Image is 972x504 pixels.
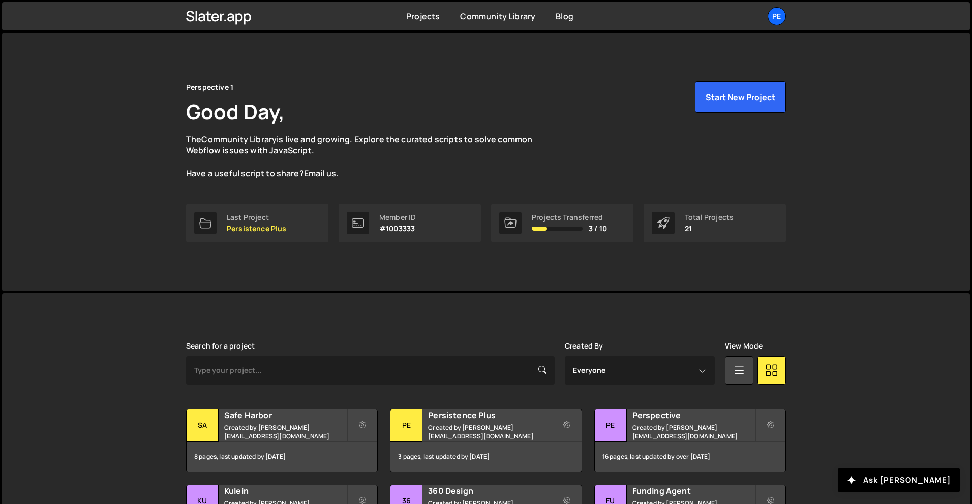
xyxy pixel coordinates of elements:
div: 8 pages, last updated by [DATE] [187,442,377,472]
a: Email us [304,168,336,179]
a: Projects [406,11,440,22]
div: Last Project [227,213,287,222]
small: Created by [PERSON_NAME][EMAIL_ADDRESS][DOMAIN_NAME] [632,423,755,440]
div: Sa [187,409,219,442]
h2: Safe Harbor [224,409,347,421]
h2: Funding Agent [632,485,755,496]
p: 21 [685,225,734,233]
div: Pe [595,409,627,442]
a: Sa Safe Harbor Created by [PERSON_NAME][EMAIL_ADDRESS][DOMAIN_NAME] 8 pages, last updated by [DATE] [186,409,378,472]
div: Total Projects [685,213,734,222]
div: 3 pages, last updated by [DATE] [390,442,581,472]
a: Pe [768,7,786,25]
div: Pe [390,409,422,442]
input: Type your project... [186,356,555,385]
p: Persistence Plus [227,225,287,233]
label: Search for a project [186,342,255,350]
small: Created by [PERSON_NAME][EMAIL_ADDRESS][DOMAIN_NAME] [428,423,551,440]
h2: 360 Design [428,485,551,496]
h2: Kulein [224,485,347,496]
button: Start New Project [695,81,786,113]
div: Perspective 1 [186,81,233,93]
a: Community Library [460,11,535,22]
span: 3 / 10 [589,225,607,233]
label: Created By [565,342,603,350]
h2: Perspective [632,409,755,421]
small: Created by [PERSON_NAME][EMAIL_ADDRESS][DOMAIN_NAME] [224,423,347,440]
button: Ask [PERSON_NAME] [838,468,960,492]
a: Community Library [201,134,277,145]
a: Pe Persistence Plus Created by [PERSON_NAME][EMAIL_ADDRESS][DOMAIN_NAME] 3 pages, last updated by... [390,409,582,472]
h2: Persistence Plus [428,409,551,421]
div: Projects Transferred [532,213,607,222]
p: The is live and growing. Explore the curated scripts to solve common Webflow issues with JavaScri... [186,134,552,179]
label: View Mode [725,342,763,350]
a: Blog [556,11,573,22]
div: 16 pages, last updated by over [DATE] [595,442,785,472]
h1: Good Day, [186,98,285,125]
a: Pe Perspective Created by [PERSON_NAME][EMAIL_ADDRESS][DOMAIN_NAME] 16 pages, last updated by ove... [594,409,786,472]
a: Last Project Persistence Plus [186,204,328,242]
div: Member ID [379,213,416,222]
p: #1003333 [379,225,416,233]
